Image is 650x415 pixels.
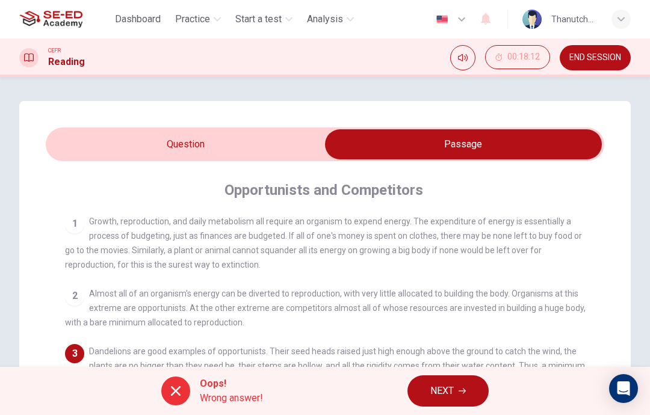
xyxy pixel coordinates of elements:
[65,214,84,233] div: 1
[551,12,597,26] div: Thanutchaphon Butdee
[19,7,110,31] a: SE-ED Academy logo
[307,12,343,26] span: Analysis
[65,344,84,363] div: 3
[200,377,263,391] span: Oops!
[235,12,282,26] span: Start a test
[430,383,454,399] span: NEXT
[110,8,166,30] button: Dashboard
[200,391,263,405] span: Wrong answer!
[560,45,631,70] button: END SESSION
[65,286,84,306] div: 2
[302,8,359,30] button: Analysis
[48,55,85,69] h1: Reading
[450,45,475,70] div: Mute
[19,7,82,31] img: SE-ED Academy logo
[231,8,297,30] button: Start a test
[407,375,489,407] button: NEXT
[522,10,542,29] img: Profile picture
[485,45,550,69] button: 00:18:12
[435,15,450,24] img: en
[485,45,550,70] div: Hide
[65,289,586,327] span: Almost all of an organism's energy can be diverted to reproduction, with very little allocated to...
[507,52,540,62] span: 00:18:12
[609,374,638,403] div: Open Intercom Messenger
[115,12,161,26] span: Dashboard
[224,180,423,200] h4: Opportunists and Competitors
[65,217,582,269] span: Growth, reproduction, and daily metabolism all require an organism to expend energy. The expendit...
[175,12,210,26] span: Practice
[569,53,621,63] span: END SESSION
[48,46,61,55] span: CEFR
[170,8,226,30] button: Practice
